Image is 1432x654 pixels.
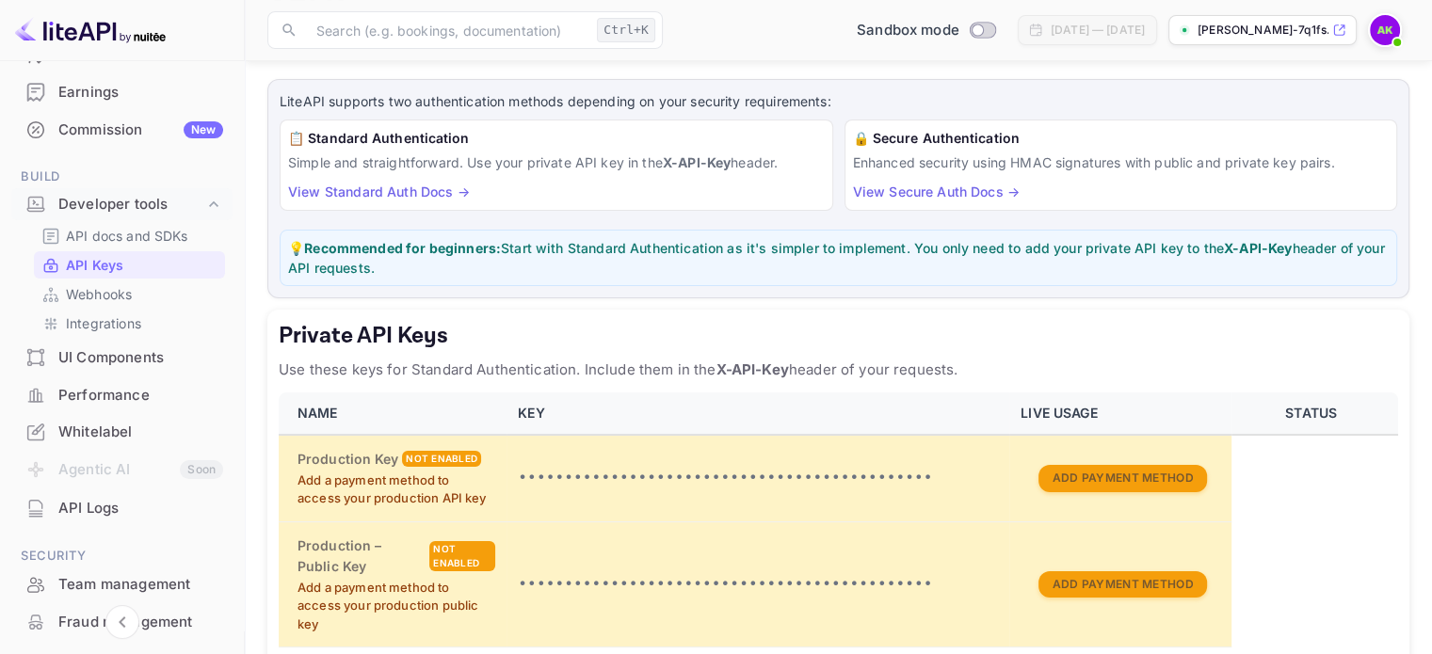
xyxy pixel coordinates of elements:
[41,284,217,304] a: Webhooks
[41,313,217,333] a: Integrations
[507,392,1009,435] th: KEY
[11,604,233,639] a: Fraud management
[11,112,233,149] div: CommissionNew
[11,414,233,451] div: Whitelabel
[58,385,223,407] div: Performance
[11,340,233,376] div: UI Components
[1038,465,1206,492] button: Add Payment Method
[429,541,495,571] div: Not enabled
[853,128,1390,149] h6: 🔒 Secure Authentication
[304,240,501,256] strong: Recommended for beginners:
[41,226,217,246] a: API docs and SDKs
[853,152,1390,172] p: Enhanced security using HMAC signatures with public and private key pairs.
[11,167,233,187] span: Build
[1038,575,1206,591] a: Add Payment Method
[11,546,233,566] span: Security
[34,222,225,249] div: API docs and SDKs
[663,154,731,170] strong: X-API-Key
[518,573,998,596] p: •••••••••••••••••••••••••••••••••••••••••••••
[288,238,1389,278] p: 💡 Start with Standard Authentication as it's simpler to implement. You only need to add your priv...
[11,490,233,527] div: API Logs
[11,74,233,111] div: Earnings
[279,392,507,435] th: NAME
[66,226,188,246] p: API docs and SDKs
[1224,240,1292,256] strong: X-API-Key
[11,377,233,414] div: Performance
[66,284,132,304] p: Webhooks
[15,15,166,45] img: LiteAPI logo
[280,91,1397,112] p: LiteAPI supports two authentication methods depending on your security requirements:
[58,612,223,633] div: Fraud management
[1038,469,1206,485] a: Add Payment Method
[58,498,223,519] div: API Logs
[11,188,233,221] div: Developer tools
[849,20,1003,41] div: Switch to Production mode
[857,20,959,41] span: Sandbox mode
[279,321,1398,351] h5: Private API Keys
[288,128,825,149] h6: 📋 Standard Authentication
[11,377,233,412] a: Performance
[1198,22,1328,39] p: [PERSON_NAME]-7q1fs.[PERSON_NAME]...
[11,566,233,603] div: Team management
[853,183,1020,199] a: View Secure Auth Docs →
[105,605,139,639] button: Collapse navigation
[11,112,233,147] a: CommissionNew
[11,604,233,641] div: Fraud management
[298,579,495,634] p: Add a payment method to access your production public key
[34,310,225,337] div: Integrations
[11,38,233,72] a: Customers
[11,340,233,375] a: UI Components
[66,255,123,275] p: API Keys
[58,194,204,215] div: Developer tools
[58,574,223,596] div: Team management
[279,359,1398,381] p: Use these keys for Standard Authentication. Include them in the header of your requests.
[288,183,470,199] a: View Standard Auth Docs →
[41,255,217,275] a: API Keys
[305,11,589,49] input: Search (e.g. bookings, documentation)
[298,449,398,470] h6: Production Key
[518,467,998,489] p: •••••••••••••••••••••••••••••••••••••••••••••
[34,251,225,279] div: API Keys
[58,422,223,443] div: Whitelabel
[298,471,495,508] p: Add a payment method to access your production API key
[1009,392,1231,435] th: LIVE USAGE
[298,535,426,577] h6: Production – Public Key
[11,414,233,449] a: Whitelabel
[66,313,141,333] p: Integrations
[34,280,225,308] div: Webhooks
[184,121,223,138] div: New
[597,18,655,42] div: Ctrl+K
[1038,571,1206,598] button: Add Payment Method
[716,360,788,378] strong: X-API-Key
[11,74,233,109] a: Earnings
[288,152,825,172] p: Simple and straightforward. Use your private API key in the header.
[11,566,233,601] a: Team management
[1051,22,1145,39] div: [DATE] — [DATE]
[1231,392,1398,435] th: STATUS
[58,347,223,369] div: UI Components
[58,120,223,141] div: Commission
[58,82,223,104] div: Earnings
[402,451,481,467] div: Not enabled
[11,490,233,525] a: API Logs
[1370,15,1400,45] img: Ali Khalil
